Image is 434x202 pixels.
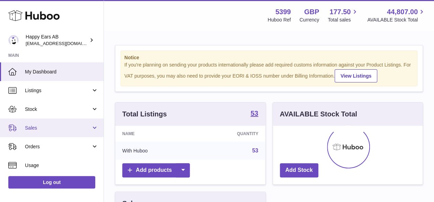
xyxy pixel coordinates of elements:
[26,41,102,46] span: [EMAIL_ADDRESS][DOMAIN_NAME]
[328,17,358,23] span: Total sales
[194,126,265,142] th: Quantity
[122,163,190,177] a: Add products
[252,148,258,153] a: 53
[275,7,291,17] strong: 5399
[335,69,377,82] a: View Listings
[280,163,318,177] a: Add Stock
[250,110,258,118] a: 53
[115,142,194,160] td: With Huboo
[25,69,98,75] span: My Dashboard
[124,54,414,61] strong: Notice
[367,7,426,23] a: 44,807.00 AVAILABLE Stock Total
[25,162,98,169] span: Usage
[25,125,91,131] span: Sales
[26,34,88,47] div: Happy Ears AB
[124,62,414,82] div: If you're planning on sending your products internationally please add required customs informati...
[280,109,357,119] h3: AVAILABLE Stock Total
[300,17,319,23] div: Currency
[387,7,418,17] span: 44,807.00
[8,176,95,188] a: Log out
[122,109,167,119] h3: Total Listings
[367,17,426,23] span: AVAILABLE Stock Total
[115,126,194,142] th: Name
[268,17,291,23] div: Huboo Ref
[25,87,91,94] span: Listings
[8,35,19,45] img: 3pl@happyearsearplugs.com
[25,106,91,113] span: Stock
[250,110,258,117] strong: 53
[329,7,351,17] span: 177.50
[304,7,319,17] strong: GBP
[328,7,358,23] a: 177.50 Total sales
[25,143,91,150] span: Orders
